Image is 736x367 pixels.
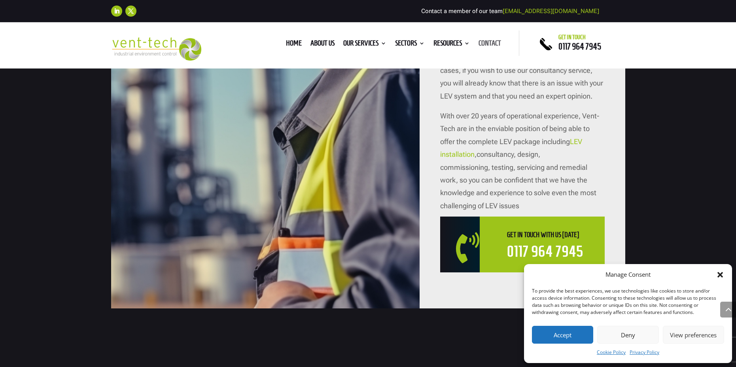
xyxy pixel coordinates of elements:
div: To provide the best experiences, we use technologies like cookies to store and/or access device i... [532,287,723,316]
span: Contact a member of our team [421,8,599,15]
a: Resources [433,40,470,49]
img: 2023-09-27T08_35_16.549ZVENT-TECH---Clear-background [111,37,202,61]
span: Get in touch [558,34,586,40]
button: Accept [532,326,593,344]
span: , [440,137,582,158]
button: View preferences [663,326,724,344]
p: Our consultancy service is not the same as a . In most cases, if you wish to use our consultancy ... [440,38,605,110]
span: Get in touch with us [DATE] [507,231,579,239]
button: Deny [597,326,658,344]
a: Follow on X [125,6,136,17]
a: Sectors [395,40,425,49]
a: Privacy Policy [630,348,659,357]
div: Close dialog [716,271,724,279]
a: Home [286,40,302,49]
a: About us [310,40,335,49]
div: Manage Consent [605,270,651,280]
a: 0117 964 7945 [558,42,601,51]
a: Our Services [343,40,386,49]
a: LEV installation [440,137,582,158]
span:  [456,232,501,263]
a: Cookie Policy [597,348,626,357]
a: 0117 964 7945 [507,243,583,260]
a: Contact [479,40,501,49]
a: Follow on LinkedIn [111,6,122,17]
a: [EMAIL_ADDRESS][DOMAIN_NAME] [503,8,599,15]
p: With over 20 years of operational experience, Vent-Tech are in the enviable position of being abl... [440,110,605,212]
